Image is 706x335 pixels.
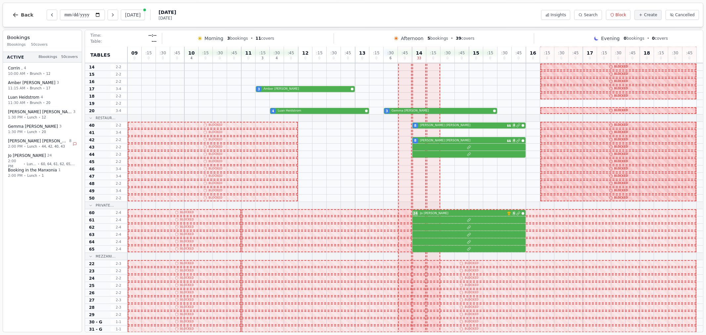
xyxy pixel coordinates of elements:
span: 3 [73,109,75,115]
span: : 15 [202,51,209,55]
span: 11:30 AM [8,100,25,106]
span: Gemma [PERSON_NAME] [392,109,492,113]
span: 0 [447,57,448,60]
span: 8 [414,123,417,128]
span: 3 [59,124,62,129]
button: Previous day [47,10,57,20]
span: Private... [96,203,114,208]
span: Time: [90,33,101,38]
span: 0 [617,57,619,60]
span: 2 - 4 [111,239,126,244]
span: 0 [347,57,349,60]
span: 0 [176,57,178,60]
span: Restaur... [96,116,116,120]
span: 2:00 PM [8,158,22,169]
span: 17 [46,86,51,91]
span: 31 - G [89,327,102,332]
span: 2 - 2 [111,94,126,99]
span: 8 bookings [7,42,26,48]
span: : 15 [601,51,607,55]
span: 0 [632,57,634,60]
span: 44 [89,152,95,157]
span: 2 - 2 [111,123,126,128]
span: 2 - 4 [111,210,126,215]
span: : 30 [615,51,621,55]
span: : 30 [558,51,564,55]
span: Brunch [30,86,41,91]
span: Gemma [PERSON_NAME] [8,124,58,129]
span: 2 - 2 [111,72,126,77]
span: : 30 [672,51,678,55]
span: 12 [46,71,51,76]
span: 0 [148,57,150,60]
span: Jo [PERSON_NAME] [8,153,46,158]
span: 4 [276,57,278,60]
span: : 30 [273,51,280,55]
span: • [43,100,45,105]
span: bookings [227,36,248,41]
span: 2 - 2 [111,268,126,273]
button: Jo [PERSON_NAME]242:00 PM•Lunch•60, 64, 61, 62, 65, 63 [4,151,80,172]
span: 4 [512,123,516,127]
span: 2 - 2 [111,145,126,150]
span: 2 - 2 [111,181,126,186]
span: : 45 [572,51,579,55]
span: : 15 [487,51,493,55]
span: 17 [587,51,593,55]
span: 3 - 4 [111,167,126,171]
span: 1 - 1 [111,327,126,332]
span: Active [7,54,24,60]
span: 0 [375,57,377,60]
span: 4 [512,139,516,143]
span: 2 - 4 [111,225,126,230]
span: 13 [359,51,365,55]
span: : 45 [515,51,522,55]
span: 19 [89,101,95,106]
span: • [43,86,45,91]
span: 2 - 2 [111,79,126,84]
span: 1:30 PM [8,115,23,120]
span: 2 - 2 [111,196,126,201]
span: : 30 [444,51,450,55]
span: 64 [89,239,95,245]
span: 14 [416,51,422,55]
span: 0 [560,57,562,60]
span: • [26,71,28,76]
span: 45 [89,159,95,165]
span: 43 [89,145,95,150]
span: • [24,161,25,166]
span: : 30 [387,51,394,55]
span: 20 [46,100,51,105]
span: [PERSON_NAME] [PERSON_NAME] [8,109,72,115]
span: Tables [90,52,111,58]
span: : 45 [629,51,635,55]
span: 0 [404,57,406,60]
span: 0 [290,57,292,60]
span: 46 [89,167,95,172]
span: 8 [69,138,71,144]
span: 2 - 3 [111,298,126,303]
span: [PERSON_NAME] [PERSON_NAME] [420,138,506,143]
span: 17 [89,86,95,92]
span: • [24,144,26,149]
span: 3 [57,80,59,86]
span: 39 [456,36,461,41]
button: Corrin .410:00 AM•Brunch•12 [4,63,80,79]
span: 2 - 4 [111,247,126,252]
span: 1 [58,167,61,173]
span: 49 [89,188,95,194]
span: 0 [205,57,207,60]
button: Luan Heidstrom411:30 AM•Brunch•20 [4,92,80,108]
span: 4 [41,95,43,100]
span: Afternoon [401,35,423,42]
span: 0 [646,57,648,60]
span: 50 covers [31,42,48,48]
span: 0 [674,57,676,60]
span: 0 [247,57,249,60]
span: : 45 [401,51,408,55]
span: 10:00 AM [8,71,25,76]
span: : 45 [345,51,351,55]
span: 29 [89,312,95,317]
span: 10 [188,51,195,55]
button: Next day [108,10,118,20]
